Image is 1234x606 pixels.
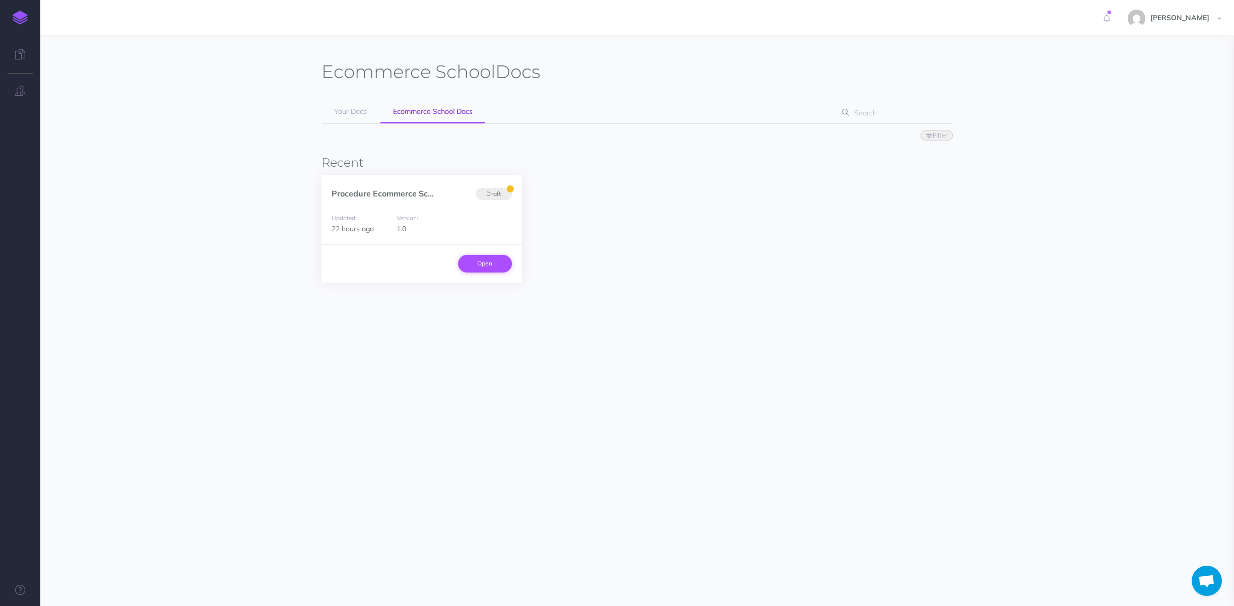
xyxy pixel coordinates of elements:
[1145,13,1214,22] span: [PERSON_NAME]
[921,130,953,141] button: Filter
[332,224,374,233] span: 22 hours ago
[13,11,28,25] img: logo-mark.svg
[334,107,367,116] span: Your Docs
[397,224,406,233] span: 1.0
[321,60,540,83] h1: Docs
[332,214,357,222] small: Updated:
[851,104,937,122] input: Search
[321,101,379,123] a: Your Docs
[393,107,473,116] span: Ecommerce School Docs
[458,255,512,272] a: Open
[321,60,495,83] span: Ecommerce School
[321,156,953,169] h3: Recent
[332,188,434,198] a: Procedure Ecommerce Sc...
[397,214,418,222] small: Version:
[380,101,485,123] a: Ecommerce School Docs
[1128,10,1145,27] img: d99d2336baaa83840bf47fc50932f846.jpg
[1192,566,1222,596] a: Aprire la chat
